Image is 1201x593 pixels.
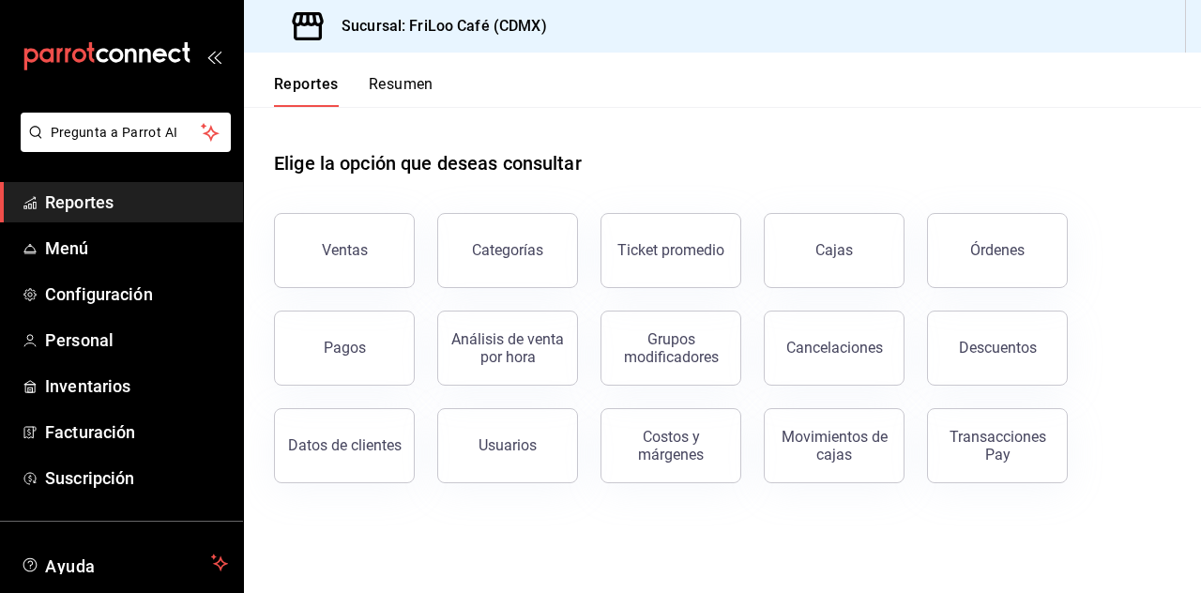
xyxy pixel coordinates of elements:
[45,552,204,574] span: Ayuda
[472,241,543,259] div: Categorías
[21,113,231,152] button: Pregunta a Parrot AI
[274,75,339,107] button: Reportes
[437,213,578,288] button: Categorías
[437,311,578,386] button: Análisis de venta por hora
[45,419,228,445] span: Facturación
[815,241,853,259] div: Cajas
[327,15,547,38] h3: Sucursal: FriLoo Café (CDMX)
[764,408,905,483] button: Movimientos de cajas
[45,327,228,353] span: Personal
[45,190,228,215] span: Reportes
[939,428,1056,464] div: Transacciones Pay
[274,311,415,386] button: Pagos
[959,339,1037,357] div: Descuentos
[324,339,366,357] div: Pagos
[437,408,578,483] button: Usuarios
[617,241,724,259] div: Ticket promedio
[479,436,537,454] div: Usuarios
[369,75,433,107] button: Resumen
[274,149,582,177] h1: Elige la opción que deseas consultar
[613,330,729,366] div: Grupos modificadores
[274,408,415,483] button: Datos de clientes
[45,465,228,491] span: Suscripción
[45,281,228,307] span: Configuración
[927,408,1068,483] button: Transacciones Pay
[45,373,228,399] span: Inventarios
[776,428,892,464] div: Movimientos de cajas
[449,330,566,366] div: Análisis de venta por hora
[764,311,905,386] button: Cancelaciones
[274,75,433,107] div: navigation tabs
[613,428,729,464] div: Costos y márgenes
[51,123,202,143] span: Pregunta a Parrot AI
[600,311,741,386] button: Grupos modificadores
[600,408,741,483] button: Costos y márgenes
[970,241,1025,259] div: Órdenes
[274,213,415,288] button: Ventas
[288,436,402,454] div: Datos de clientes
[600,213,741,288] button: Ticket promedio
[13,136,231,156] a: Pregunta a Parrot AI
[206,49,221,64] button: open_drawer_menu
[786,339,883,357] div: Cancelaciones
[45,236,228,261] span: Menú
[764,213,905,288] button: Cajas
[927,311,1068,386] button: Descuentos
[322,241,368,259] div: Ventas
[927,213,1068,288] button: Órdenes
